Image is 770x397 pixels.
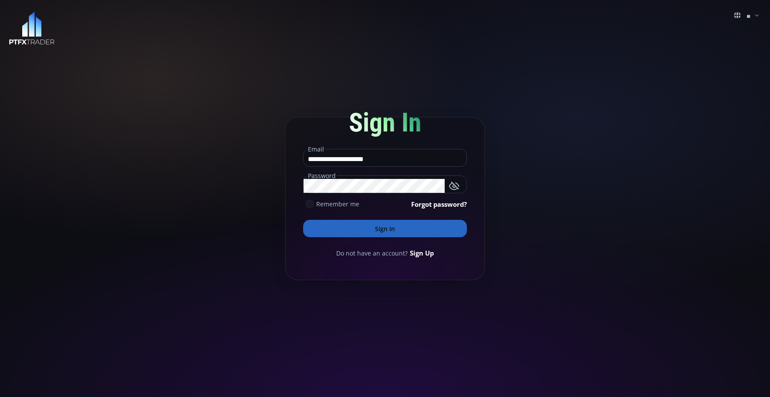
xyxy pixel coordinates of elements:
[303,248,467,258] div: Do not have an account?
[9,12,55,45] img: LOGO
[316,199,359,209] span: Remember me
[410,248,434,258] a: Sign Up
[411,199,467,209] a: Forgot password?
[303,220,467,237] button: Sign In
[349,107,422,138] span: Sign In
